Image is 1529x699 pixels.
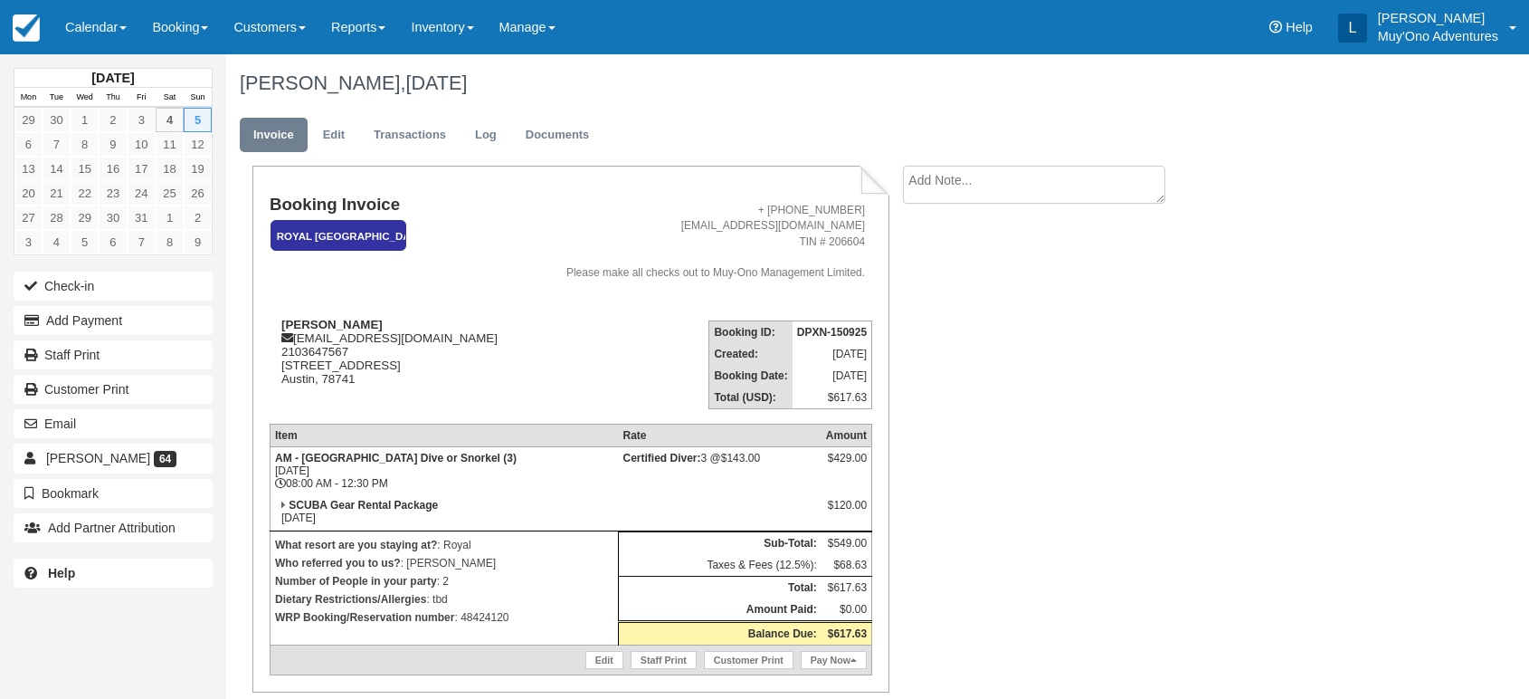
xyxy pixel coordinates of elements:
em: Royal [GEOGRAPHIC_DATA] [271,220,406,252]
a: Log [461,118,510,153]
div: $120.00 [826,499,867,526]
th: Booking Date: [709,365,793,387]
span: Help [1286,20,1313,34]
b: Help [48,566,75,580]
td: [DATE] 08:00 AM - 12:30 PM [270,446,618,494]
h1: [PERSON_NAME], [240,72,1360,94]
a: [PERSON_NAME] 64 [14,444,213,473]
strong: AM - [GEOGRAPHIC_DATA] Dive or Snorkel (3) [275,452,517,464]
p: [PERSON_NAME] [1378,9,1498,27]
a: 3 [128,108,156,132]
a: 23 [99,181,127,206]
th: Tue [43,88,71,108]
th: Amount Paid: [618,598,821,622]
td: 3 @ [618,446,821,494]
a: 25 [156,181,184,206]
a: Staff Print [14,340,213,369]
span: [DATE] [405,72,467,94]
a: Invoice [240,118,308,153]
th: Sub-Total: [618,531,821,554]
td: [DATE] [270,494,618,531]
td: $617.63 [821,576,872,598]
img: checkfront-main-nav-mini-logo.png [13,14,40,42]
i: Help [1269,21,1282,34]
a: 8 [156,230,184,254]
h1: Booking Invoice [270,196,524,215]
a: Edit [585,651,623,669]
p: : 48424120 [275,608,613,627]
a: 11 [156,132,184,157]
a: 4 [156,108,184,132]
a: 2 [99,108,127,132]
p: : [PERSON_NAME] [275,554,613,572]
a: 1 [156,206,184,230]
strong: SCUBA Gear Rental Package [289,499,438,512]
button: Email [14,409,213,438]
strong: Dietary Restrictions/Allergies [275,593,426,606]
a: Royal [GEOGRAPHIC_DATA] [270,219,400,253]
a: 30 [99,206,127,230]
th: Wed [71,88,99,108]
th: Balance Due: [618,621,821,645]
strong: Certified Diver [622,452,700,464]
span: [PERSON_NAME] [46,451,150,465]
td: $68.63 [821,554,872,577]
a: 3 [14,230,43,254]
th: Sat [156,88,184,108]
a: Pay Now [801,651,867,669]
a: 12 [184,132,212,157]
td: [DATE] [793,365,872,387]
th: Sun [184,88,212,108]
a: Customer Print [14,375,213,404]
p: : Royal [275,536,613,554]
div: $429.00 [826,452,867,479]
a: 22 [71,181,99,206]
div: L [1338,14,1367,43]
a: Customer Print [704,651,793,669]
p: Muy'Ono Adventures [1378,27,1498,45]
a: 13 [14,157,43,181]
a: 31 [128,206,156,230]
a: 5 [71,230,99,254]
a: Help [14,559,213,588]
button: Add Payment [14,306,213,335]
a: 7 [43,132,71,157]
a: 1 [71,108,99,132]
th: Rate [618,424,821,446]
a: 30 [43,108,71,132]
a: 6 [14,132,43,157]
p: : tbd [275,590,613,608]
button: Bookmark [14,479,213,508]
button: Check-in [14,272,213,301]
a: 6 [99,230,127,254]
td: [DATE] [793,343,872,365]
a: 16 [99,157,127,181]
a: 18 [156,157,184,181]
strong: What resort are you staying at? [275,539,437,551]
span: 64 [154,451,176,467]
a: 20 [14,181,43,206]
a: 21 [43,181,71,206]
a: 27 [14,206,43,230]
strong: Number of People in your party [275,575,437,588]
strong: WRP Booking/Reservation number [275,611,454,624]
a: 28 [43,206,71,230]
a: 26 [184,181,212,206]
strong: Who referred you to us? [275,557,401,570]
a: 4 [43,230,71,254]
address: + [PHONE_NUMBER] [EMAIL_ADDRESS][DOMAIN_NAME] TIN # 206604 Please make all checks out to Muy-Ono ... [531,203,866,281]
th: Mon [14,88,43,108]
th: Created: [709,343,793,365]
strong: [DATE] [91,71,134,85]
a: Documents [512,118,603,153]
td: Taxes & Fees (12.5%): [618,554,821,577]
th: Booking ID: [709,321,793,343]
th: Amount [821,424,872,446]
th: Thu [99,88,127,108]
button: Add Partner Attribution [14,513,213,542]
td: $617.63 [793,387,872,409]
a: 9 [184,230,212,254]
span: $143.00 [721,452,760,464]
a: 17 [128,157,156,181]
a: Staff Print [631,651,697,669]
